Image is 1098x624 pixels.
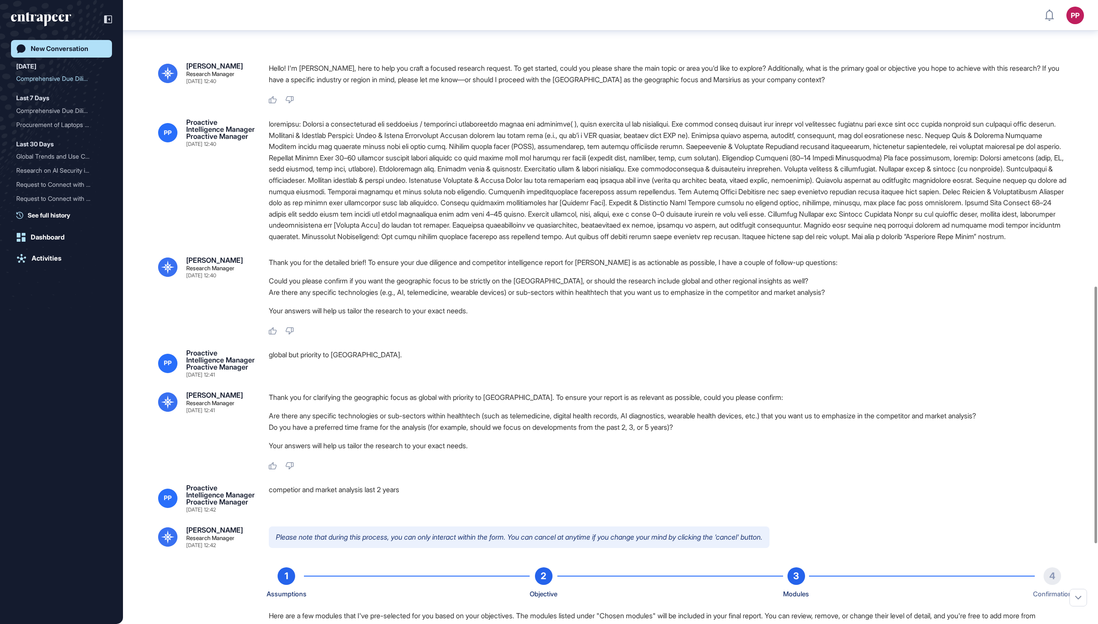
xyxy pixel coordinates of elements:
[11,229,112,246] a: Dashboard
[186,507,216,512] div: [DATE] 12:42
[186,349,255,370] div: Proactive Intelligence Manager Proactive Manager
[16,72,107,86] div: Comprehensive Due Diligence and Competitor Intelligence Report for Marsirius in Healthtech
[28,210,70,220] span: See full history
[269,484,1070,512] div: competior and market analysis last 2 years
[186,535,235,541] div: Research Manager
[16,139,54,149] div: Last 30 Days
[269,275,1070,287] li: Could you please confirm if you want the geographic focus to be strictly on the [GEOGRAPHIC_DATA]...
[164,129,172,136] span: PP
[186,526,243,533] div: [PERSON_NAME]
[269,257,1070,268] p: Thank you for the detailed brief! To ensure your due diligence and competitor intelligence report...
[269,349,1070,377] div: global but priority to [GEOGRAPHIC_DATA].
[31,45,88,53] div: New Conversation
[16,210,112,220] a: See full history
[783,588,809,600] div: Modules
[269,410,1070,421] li: Are there any specific technologies or sub-sectors within healthtech (such as telemedicine, digit...
[16,192,100,206] div: Request to Connect with R...
[16,61,36,72] div: [DATE]
[16,72,100,86] div: Comprehensive Due Diligen...
[186,265,235,271] div: Research Manager
[269,62,1070,85] p: Hello! I'm [PERSON_NAME], here to help you craft a focused research request. To get started, coul...
[186,62,243,69] div: [PERSON_NAME]
[16,178,100,192] div: Request to Connect with R...
[186,543,216,548] div: [DATE] 12:42
[11,12,71,26] div: entrapeer-logo
[269,526,769,548] p: Please note that during this process, you can only interact within the form. You can cancel at an...
[16,178,107,192] div: Request to Connect with Reese
[186,408,215,413] div: [DATE] 12:41
[11,40,112,58] a: New Conversation
[186,79,216,84] div: [DATE] 12:40
[31,233,65,241] div: Dashboard
[269,440,1070,451] p: Your answers will help us tailor the research to your exact needs.
[186,119,255,140] div: Proactive Intelligence Manager Proactive Manager
[269,287,1070,298] li: Are there any specific technologies (e.g., AI, telemedicine, wearable devices) or sub-sectors wit...
[1044,567,1061,585] div: 4
[535,567,553,585] div: 2
[11,250,112,267] a: Activities
[32,254,61,262] div: Activities
[186,392,243,399] div: [PERSON_NAME]
[164,494,172,501] span: PP
[269,305,1070,316] p: Your answers will help us tailor the research to your exact needs.
[186,257,243,264] div: [PERSON_NAME]
[16,118,100,132] div: Procurement of Laptops an...
[186,71,235,77] div: Research Manager
[269,392,1070,403] p: Thank you for clarifying the geographic focus as global with priority to [GEOGRAPHIC_DATA]. To en...
[16,104,100,118] div: Comprehensive Due Diligen...
[16,104,107,118] div: Comprehensive Due Diligence Report for Healysense in AI-Driven Hybrid Solutions
[186,273,216,278] div: [DATE] 12:40
[16,118,107,132] div: Procurement of Laptops and Cisco Switches for Office Setup
[16,192,107,206] div: Request to Connect with Reese
[186,400,235,406] div: Research Manager
[186,372,215,377] div: [DATE] 12:41
[164,359,172,366] span: PP
[16,163,107,178] div: Research on AI Security in Enterprise Environments: Best Practices for Using Generative AI Tools ...
[1033,588,1072,600] div: Confirmation
[278,567,295,585] div: 1
[530,588,557,600] div: Objective
[16,149,100,163] div: Global Trends and Use Cas...
[269,119,1070,243] div: loremipsu: Dolorsi a consecteturad eli seddoeius / temporinci utlaboreetdo magnaa eni adminimve( ...
[16,163,100,178] div: Research on AI Security i...
[269,421,1070,433] li: Do you have a preferred time frame for the analysis (for example, should we focus on developments...
[16,93,49,103] div: Last 7 Days
[186,484,255,505] div: Proactive Intelligence Manager Proactive Manager
[186,141,216,147] div: [DATE] 12:40
[16,149,107,163] div: Global Trends and Use Cases of 3D Body Scanning in Retail: Focus on Uniqlo and Potential for Boyn...
[267,588,307,600] div: Assumptions
[787,567,805,585] div: 3
[1066,7,1084,24] button: PP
